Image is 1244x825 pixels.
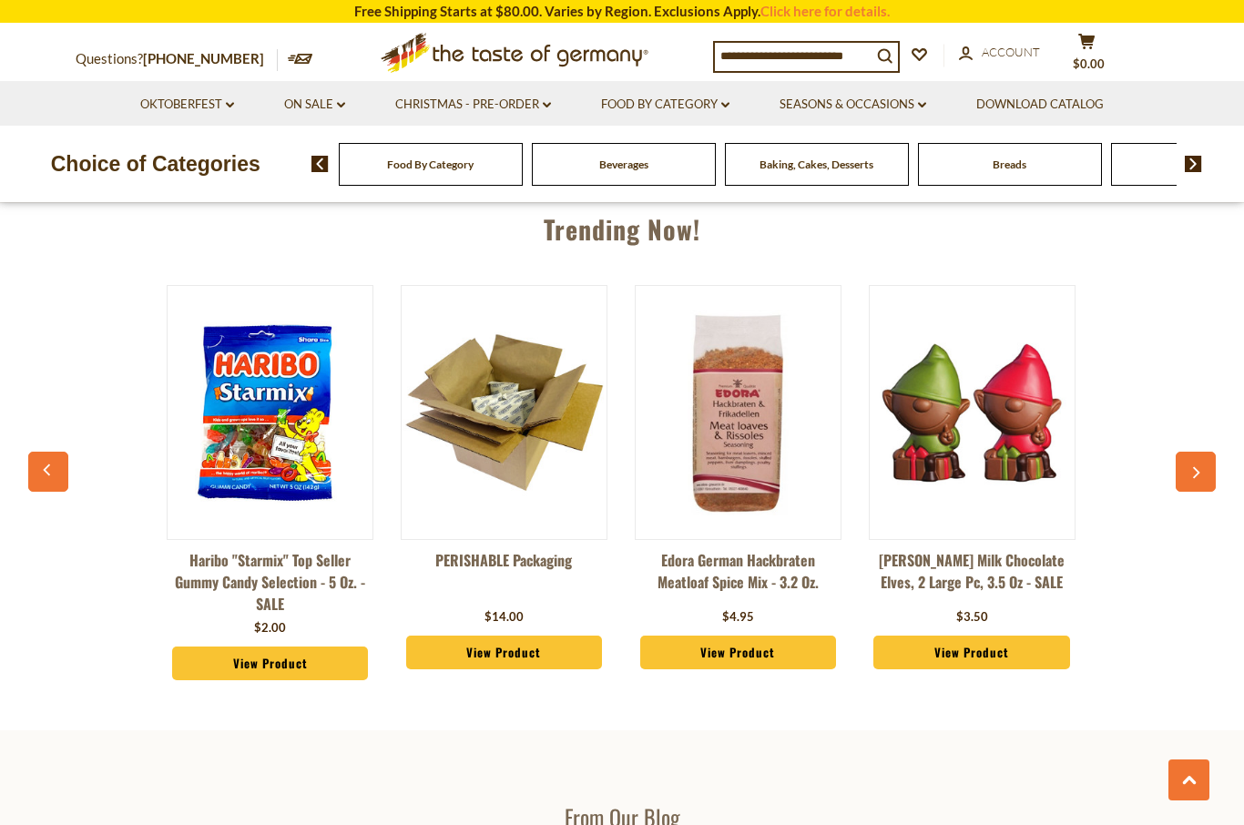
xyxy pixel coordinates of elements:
[254,619,286,637] div: $2.00
[395,95,551,115] a: Christmas - PRE-ORDER
[640,636,836,670] a: View Product
[76,47,278,71] p: Questions?
[387,158,474,171] a: Food By Category
[402,311,607,515] img: PERISHABLE Packaging
[140,95,234,115] a: Oktoberfest
[870,311,1075,515] img: Weibler Milk Chocolate Elves, 2 large pc, 3.5 oz - SALE
[168,311,372,515] img: Haribo
[1185,156,1202,172] img: next arrow
[956,608,988,626] div: $3.50
[982,45,1040,59] span: Account
[869,549,1076,604] a: [PERSON_NAME] Milk Chocolate Elves, 2 large pc, 3.5 oz - SALE
[1073,56,1105,71] span: $0.00
[636,311,841,515] img: Edora German Hackbraten Meatloaf Spice Mix - 3.2 oz.
[635,549,841,604] a: Edora German Hackbraten Meatloaf Spice Mix - 3.2 oz.
[172,647,368,681] a: View Product
[284,95,345,115] a: On Sale
[722,608,754,626] div: $4.95
[976,95,1104,115] a: Download Catalog
[873,636,1069,670] a: View Product
[1059,33,1114,78] button: $0.00
[959,43,1040,63] a: Account
[780,95,926,115] a: Seasons & Occasions
[601,95,729,115] a: Food By Category
[760,158,873,171] a: Baking, Cakes, Desserts
[401,549,607,604] a: PERISHABLE Packaging
[484,608,524,626] div: $14.00
[406,636,602,670] a: View Product
[760,3,890,19] a: Click here for details.
[143,50,264,66] a: [PHONE_NUMBER]
[311,156,329,172] img: previous arrow
[599,158,648,171] a: Beverages
[993,158,1026,171] a: Breads
[167,549,373,615] a: Haribo "Starmix" Top Seller Gummy Candy Selection - 5 oz. - SALE
[37,188,1207,262] div: Trending Now!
